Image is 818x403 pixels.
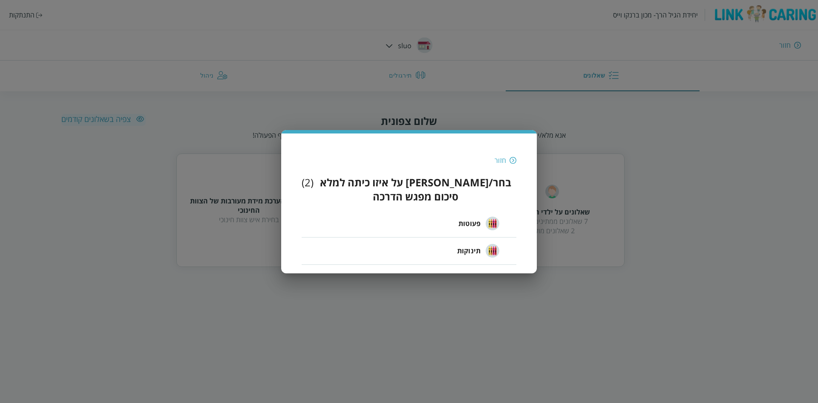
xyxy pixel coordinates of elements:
[314,175,516,203] h3: בחר/[PERSON_NAME] על איזו כיתה למלא סיכום מפגש הדרכה
[458,218,481,229] span: פעוטות
[486,244,499,258] img: תינוקות
[510,157,516,164] img: חזור
[495,156,506,165] div: חזור
[457,246,481,256] span: תינוקות
[486,217,499,230] img: פעוטות
[302,175,314,203] div: ( 2 )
